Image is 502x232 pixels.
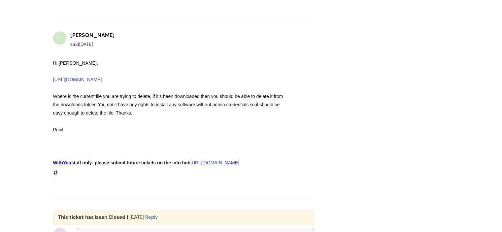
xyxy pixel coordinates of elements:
[53,160,191,165] strong: staff only: please submit future tickets on the info hub
[53,59,290,84] div: Hi [PERSON_NAME],
[129,214,144,220] span: Wed, 13 Aug, 2025 at 3:10 PM
[70,32,115,39] b: [PERSON_NAME]
[53,31,66,45] div: P
[53,77,102,82] a: [URL][DOMAIN_NAME]
[58,214,128,220] b: This ticket has been Closed |
[53,92,290,117] div: Where is the current file you are trying to delete, if it's been downloaded then you should be ab...
[145,214,158,220] a: Reply
[79,41,93,47] span: Wed, 13 Aug, 2025 at 10:43 AM
[53,160,72,165] span: WithYou
[70,40,115,49] div: said
[53,59,290,178] div: #
[53,126,290,134] div: Punil
[190,160,239,165] a: [URL][DOMAIN_NAME]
